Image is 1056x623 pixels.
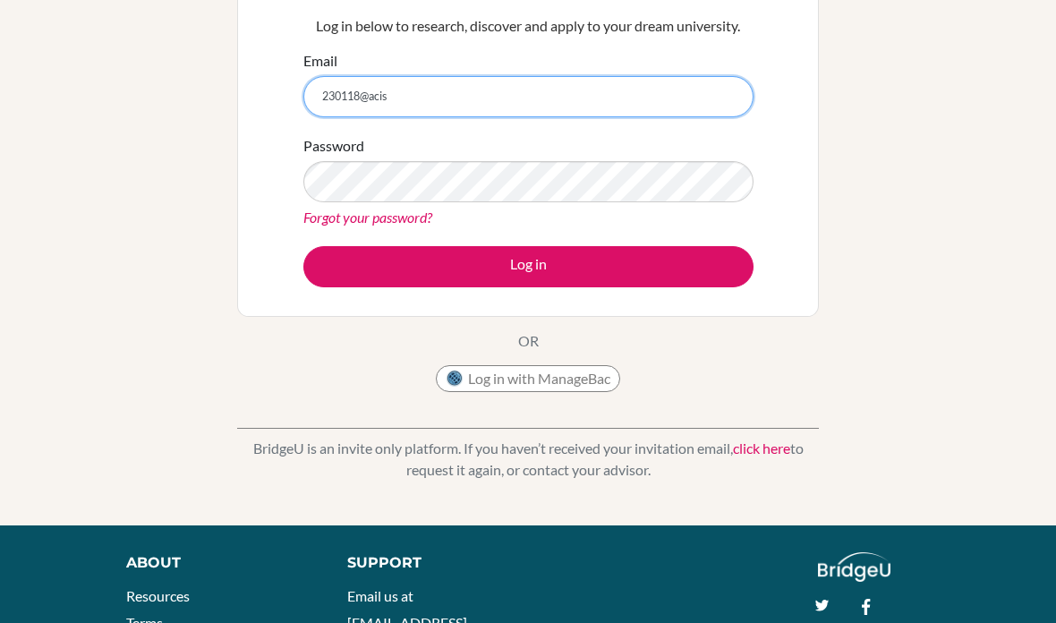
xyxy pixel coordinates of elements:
[303,246,754,287] button: Log in
[303,15,754,37] p: Log in below to research, discover and apply to your dream university.
[436,365,620,392] button: Log in with ManageBac
[303,135,364,157] label: Password
[126,552,307,574] div: About
[303,209,432,226] a: Forgot your password?
[347,552,511,574] div: Support
[126,587,190,604] a: Resources
[303,50,337,72] label: Email
[237,438,819,481] p: BridgeU is an invite only platform. If you haven’t received your invitation email, to request it ...
[518,330,539,352] p: OR
[818,552,890,582] img: logo_white@2x-f4f0deed5e89b7ecb1c2cc34c3e3d731f90f0f143d5ea2071677605dd97b5244.png
[733,440,790,457] a: click here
